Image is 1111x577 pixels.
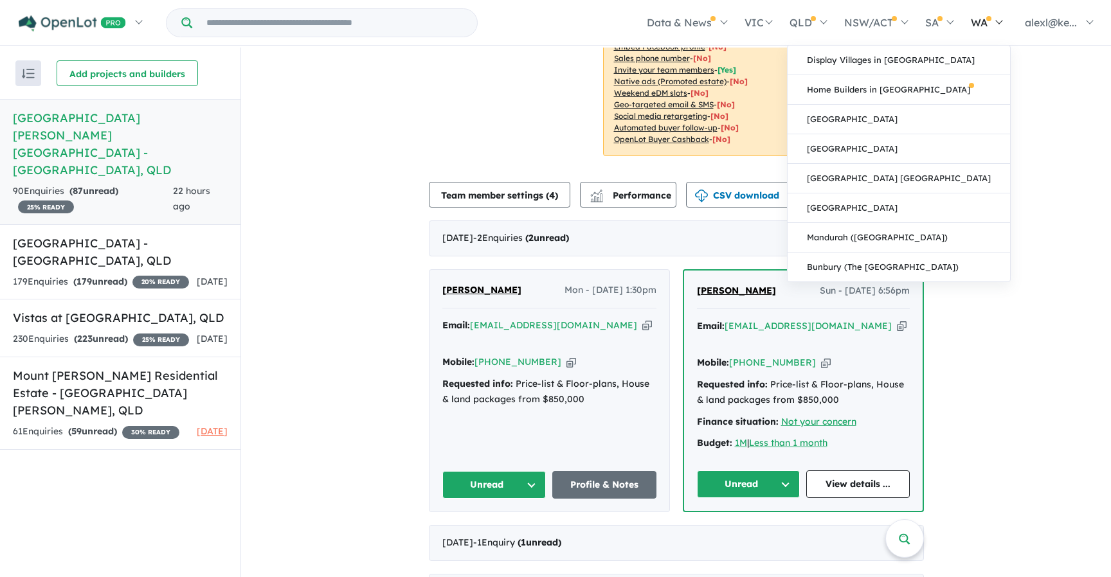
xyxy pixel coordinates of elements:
span: alexl@ke... [1025,16,1077,29]
span: [No] [730,76,748,86]
a: [GEOGRAPHIC_DATA] [788,193,1010,223]
div: [DATE] [429,220,924,256]
h5: [GEOGRAPHIC_DATA] - [GEOGRAPHIC_DATA] , QLD [13,235,228,269]
u: Weekend eDM slots [614,88,687,98]
strong: ( unread) [69,185,118,197]
h5: [GEOGRAPHIC_DATA] [PERSON_NAME][GEOGRAPHIC_DATA] - [GEOGRAPHIC_DATA] , QLD [13,109,228,179]
a: [PHONE_NUMBER] [474,356,561,368]
strong: ( unread) [518,537,561,548]
a: Display Villages in [GEOGRAPHIC_DATA] [788,46,1010,75]
a: View details ... [806,470,910,498]
strong: Email: [697,320,725,332]
span: [No] [691,88,709,98]
img: Openlot PRO Logo White [19,15,126,31]
a: Bunbury (The [GEOGRAPHIC_DATA]) [788,253,1010,281]
a: [GEOGRAPHIC_DATA] [788,134,1010,164]
a: [PERSON_NAME] [442,283,521,298]
strong: Requested info: [442,378,513,389]
div: 61 Enquir ies [13,424,179,439]
img: line-chart.svg [590,190,602,197]
span: [ No ] [693,53,711,63]
strong: Email: [442,319,470,331]
span: - 2 Enquir ies [473,232,569,244]
span: [No] [712,134,730,144]
span: [ Yes ] [718,65,736,75]
a: [PERSON_NAME] [697,283,776,299]
span: 4 [549,190,555,201]
span: [DATE] [197,333,228,344]
h5: Mount [PERSON_NAME] Residential Estate - [GEOGRAPHIC_DATA][PERSON_NAME] , QLD [13,367,228,419]
span: [No] [710,111,728,121]
div: 230 Enquir ies [13,332,189,347]
span: Mon - [DATE] 1:30pm [565,283,656,298]
span: 1 [521,537,526,548]
u: Native ads (Promoted estate) [614,76,727,86]
img: download icon [695,190,708,202]
a: [GEOGRAPHIC_DATA] [GEOGRAPHIC_DATA] [788,164,1010,193]
a: Profile & Notes [552,471,656,499]
u: Geo-targeted email & SMS [614,100,714,109]
strong: Requested info: [697,378,768,390]
span: 223 [77,333,93,344]
a: Not your concern [781,416,856,427]
a: [GEOGRAPHIC_DATA] [788,105,1010,134]
a: Home Builders in [GEOGRAPHIC_DATA] [788,75,1010,105]
strong: ( unread) [74,333,128,344]
a: [EMAIL_ADDRESS][DOMAIN_NAME] [725,320,892,332]
span: 25 % READY [18,200,74,213]
img: bar-chart.svg [590,193,603,202]
span: 30 % READY [122,426,179,439]
strong: Mobile: [697,357,729,368]
button: Team member settings (4) [429,182,570,208]
a: Mandurah ([GEOGRAPHIC_DATA]) [788,223,1010,253]
strong: Mobile: [442,356,474,368]
button: Unread [442,471,546,499]
span: 22 hours ago [173,185,210,212]
a: 1M [735,437,747,448]
div: [DATE] [429,525,924,561]
strong: Finance situation: [697,416,779,427]
u: Sales phone number [614,53,690,63]
u: Embed Facebook profile [614,42,705,51]
div: 90 Enquir ies [13,184,173,215]
strong: ( unread) [68,425,117,437]
div: 179 Enquir ies [13,274,189,290]
button: Copy [642,319,652,332]
button: Performance [580,182,676,208]
div: Price-list & Floor-plans, House & land packages from $850,000 [697,377,910,408]
input: Try estate name, suburb, builder or developer [195,9,474,37]
span: - 1 Enquir y [473,537,561,548]
span: [DATE] [197,425,228,437]
span: 179 [77,276,92,287]
a: [EMAIL_ADDRESS][DOMAIN_NAME] [470,319,637,331]
span: [PERSON_NAME] [697,285,776,296]
button: Unread [697,470,800,498]
span: Performance [592,190,671,201]
u: Social media retargeting [614,111,707,121]
a: [PHONE_NUMBER] [729,357,816,368]
span: [ No ] [709,42,727,51]
strong: ( unread) [525,232,569,244]
span: [No] [721,123,739,132]
div: Price-list & Floor-plans, House & land packages from $850,000 [442,377,656,407]
a: Less than 1 month [749,437,827,448]
span: [DATE] [197,276,228,287]
button: Add projects and builders [57,60,198,86]
span: [No] [717,100,735,109]
span: 59 [71,425,82,437]
span: 20 % READY [132,276,189,288]
strong: Budget: [697,437,732,448]
button: Copy [897,319,907,333]
button: Copy [566,355,576,369]
button: Copy [821,356,831,369]
h5: Vistas at [GEOGRAPHIC_DATA] , QLD [13,309,228,326]
strong: ( unread) [73,276,127,287]
button: CSV download [686,182,790,208]
u: Invite your team members [614,65,714,75]
u: OpenLot Buyer Cashback [614,134,709,144]
span: Sun - [DATE] 6:56pm [820,283,910,299]
span: 87 [73,185,83,197]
